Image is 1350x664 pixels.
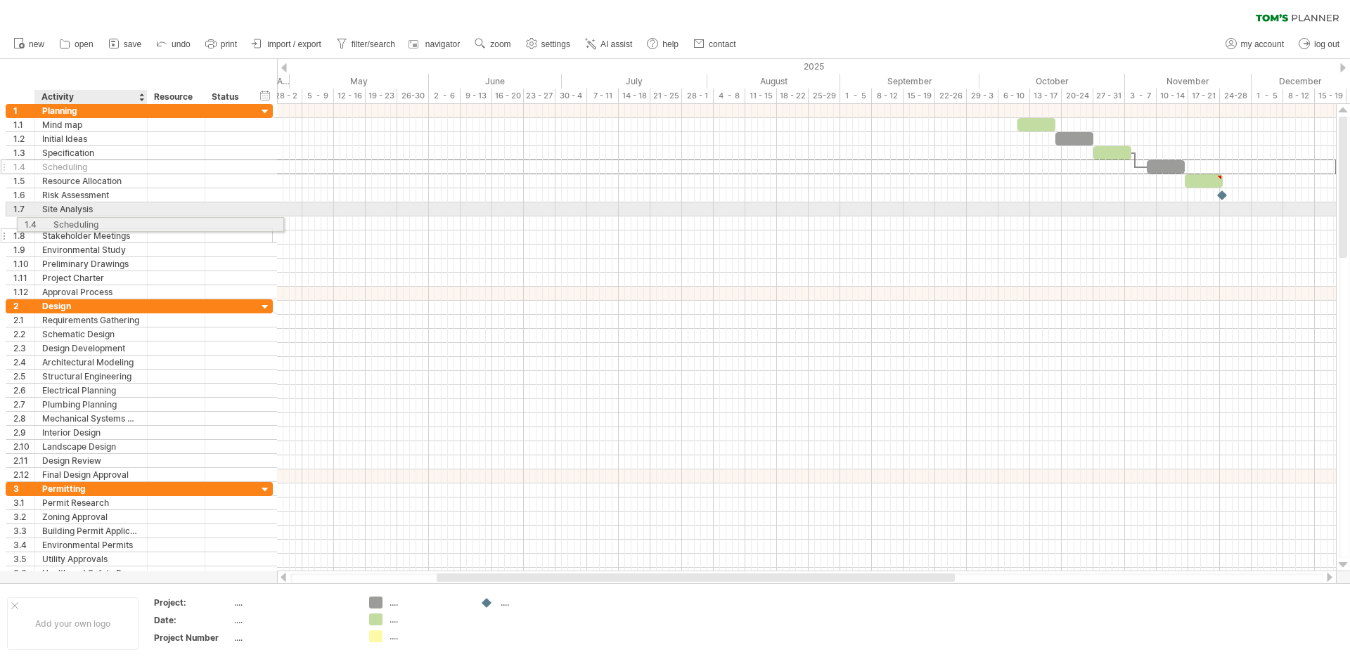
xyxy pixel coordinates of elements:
span: print [221,39,237,49]
div: July 2025 [562,74,707,89]
div: .... [234,614,352,626]
a: open [56,35,98,53]
div: .... [390,597,466,608]
div: 1.10 [13,257,34,271]
div: 1.12 [13,285,34,299]
div: Permitting [42,482,140,495]
div: October 2025 [979,74,1125,89]
div: August 2025 [707,74,840,89]
div: Health and Safety Permits [42,566,140,580]
span: contact [709,39,736,49]
div: 13 - 17 [1030,89,1062,103]
div: 3 - 7 [1125,89,1157,103]
div: Project Number [154,632,231,644]
div: 3.1 [13,496,34,509]
div: Resource [154,90,197,104]
div: November 2025 [1125,74,1252,89]
div: Building Permit Application [42,524,140,538]
div: Utility Approvals [42,552,140,566]
div: Mechanical Systems Design [42,412,140,425]
a: undo [153,35,195,53]
div: 24-28 [1220,89,1252,103]
div: 5 - 9 [302,89,334,103]
span: filter/search [352,39,395,49]
span: AI assist [600,39,632,49]
div: 11 - 15 [745,89,777,103]
div: 28 - 2 [271,89,302,103]
div: 1.5 [13,174,34,188]
div: 12 - 16 [334,89,366,103]
div: Activity [41,90,139,104]
a: log out [1295,35,1344,53]
div: Status [212,90,243,104]
div: 1.3 [13,146,34,160]
div: 2.11 [13,454,34,467]
span: navigator [425,39,460,49]
div: 10 - 14 [1157,89,1188,103]
div: May 2025 [290,74,429,89]
div: 27 - 31 [1093,89,1125,103]
div: 28 - 1 [682,89,714,103]
div: 3.6 [13,566,34,580]
a: settings [522,35,574,53]
span: import / export [267,39,321,49]
div: Plumbing Planning [42,398,140,411]
div: 2.7 [13,398,34,411]
div: 19 - 23 [366,89,397,103]
span: open [75,39,94,49]
div: 2 - 6 [429,89,461,103]
span: log out [1314,39,1339,49]
div: 7 - 11 [587,89,619,103]
div: 2.4 [13,356,34,369]
div: 18 - 22 [777,89,809,103]
div: 3.3 [13,524,34,538]
div: 20-24 [1062,89,1093,103]
a: help [643,35,683,53]
div: 15 - 19 [1315,89,1346,103]
div: Date: [154,614,231,626]
div: .... [501,597,577,608]
div: 1 - 5 [1252,89,1283,103]
div: 1.7 [13,202,34,216]
div: Add your own logo [7,597,139,650]
div: 1.11 [13,271,34,285]
div: 16 - 20 [492,89,524,103]
div: .... [390,630,466,642]
div: Resource Allocation [42,174,140,188]
div: 29 - 3 [967,89,998,103]
div: 1 [13,104,34,117]
div: 9 - 13 [461,89,492,103]
span: help [662,39,679,49]
div: Project: [154,597,231,608]
div: Electrical Planning [42,384,140,397]
a: zoom [471,35,515,53]
div: Schematic Design [42,327,140,341]
div: 3.2 [13,510,34,523]
div: 4 - 8 [714,89,745,103]
div: Site Analysis [42,202,140,216]
div: Planning [42,104,140,117]
div: 1.4 [13,160,34,174]
div: 25-29 [809,89,840,103]
div: 8 - 12 [872,89,904,103]
span: settings [541,39,570,49]
a: save [105,35,146,53]
div: 1.6 [13,188,34,202]
a: my account [1222,35,1288,53]
div: 1 - 5 [840,89,872,103]
div: Project Charter [42,271,140,285]
div: 1.1 [13,118,34,131]
div: 30 - 4 [555,89,587,103]
span: new [29,39,44,49]
div: 1.8 [13,229,34,242]
div: .... [390,613,466,625]
div: 15 - 19 [904,89,935,103]
div: 21 - 25 [650,89,682,103]
div: Stakeholder Meetings [42,229,140,242]
a: import / export [248,35,326,53]
span: undo [172,39,191,49]
div: 1.2 [13,132,34,145]
span: my account [1241,39,1284,49]
div: Design Development [42,341,140,355]
div: September 2025 [840,74,979,89]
